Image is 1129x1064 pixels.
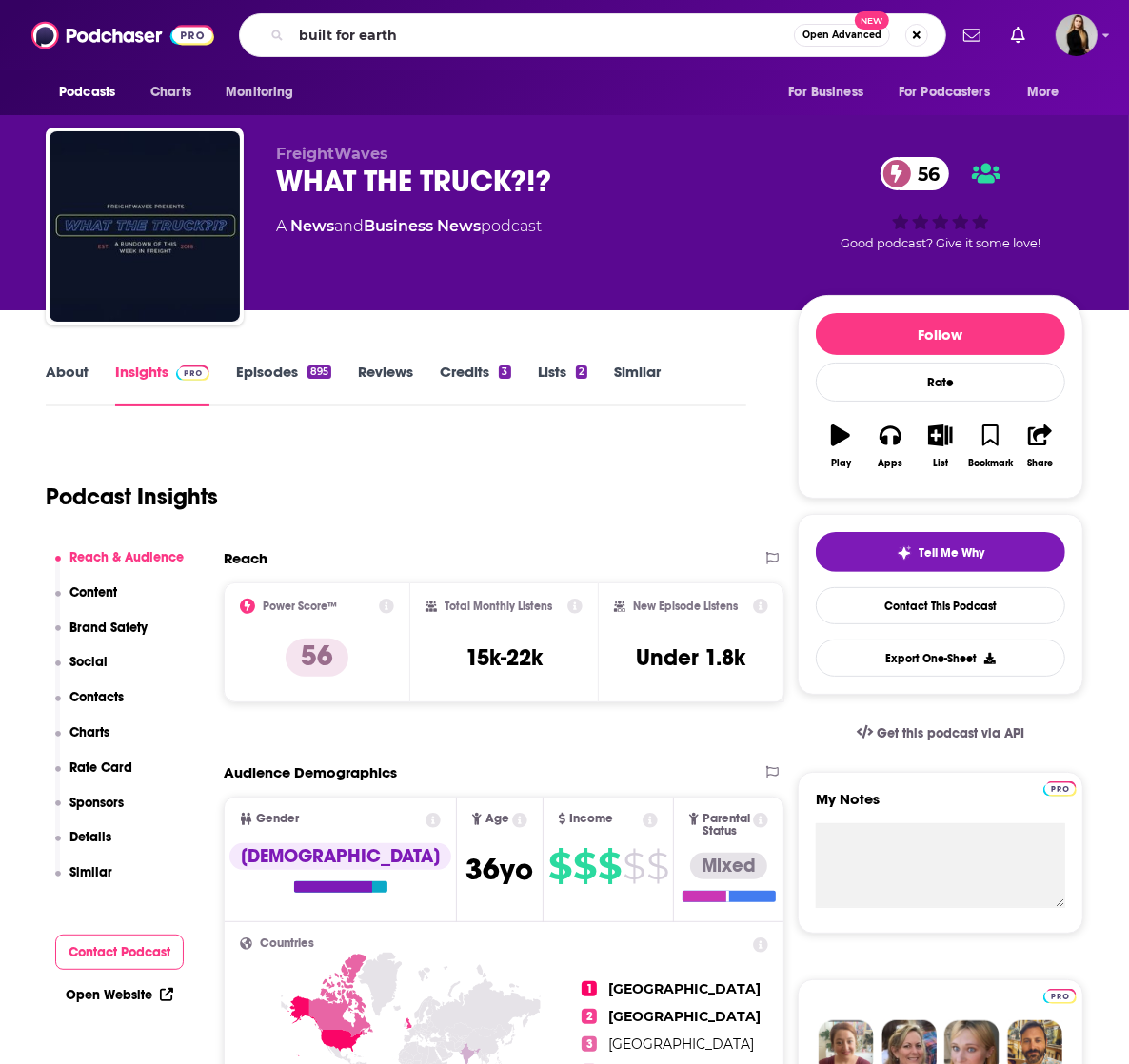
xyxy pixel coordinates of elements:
[212,74,318,110] button: open menu
[1043,989,1077,1004] img: Podchaser Pro
[276,145,388,163] span: FreightWaves
[933,458,948,469] div: List
[69,759,132,776] p: Rate Card
[965,412,1015,481] button: Bookmark
[55,584,118,620] button: Content
[968,458,1013,469] div: Bookmark
[788,79,863,106] span: For Business
[598,851,621,881] span: $
[703,813,750,837] span: Parental Status
[499,365,510,379] div: 3
[881,157,950,190] a: 56
[855,11,889,30] span: New
[865,412,915,481] button: Apps
[1027,458,1053,469] div: Share
[69,654,108,670] p: Social
[224,549,267,567] h2: Reach
[69,549,184,565] p: Reach & Audience
[548,851,571,881] span: $
[263,600,337,613] h2: Power Score™
[239,13,946,57] div: Search podcasts, credits, & more...
[69,689,124,705] p: Contacts
[877,725,1024,741] span: Get this podcast via API
[1043,781,1077,797] img: Podchaser Pro
[55,759,133,795] button: Rate Card
[291,20,794,50] input: Search podcasts, credits, & more...
[55,549,185,584] button: Reach & Audience
[55,689,125,724] button: Contacts
[841,236,1040,250] span: Good podcast? Give it some love!
[176,365,209,381] img: Podchaser Pro
[66,987,173,1003] a: Open Website
[465,643,543,672] h3: 15k-22k
[633,600,738,613] h2: New Episode Listens
[816,412,865,481] button: Play
[445,600,552,613] h2: Total Monthly Listens
[69,864,112,880] p: Similar
[1056,14,1098,56] button: Show profile menu
[286,639,348,677] p: 56
[256,813,299,825] span: Gender
[69,795,124,811] p: Sponsors
[1043,986,1077,1004] a: Pro website
[138,74,203,110] a: Charts
[55,935,185,970] button: Contact Podcast
[307,365,331,379] div: 895
[1016,412,1065,481] button: Share
[816,363,1065,402] div: Rate
[900,157,950,190] span: 56
[1043,778,1077,797] a: Pro website
[290,217,334,235] a: News
[831,458,851,469] div: Play
[465,851,533,888] span: 36 yo
[69,620,148,636] p: Brand Safety
[260,937,314,950] span: Countries
[775,74,887,110] button: open menu
[614,363,661,406] a: Similar
[358,363,413,406] a: Reviews
[608,980,761,997] span: [GEOGRAPHIC_DATA]
[802,30,881,40] span: Open Advanced
[794,24,890,47] button: Open AdvancedNew
[485,813,509,825] span: Age
[115,363,209,406] a: InsightsPodchaser Pro
[608,1008,761,1025] span: [GEOGRAPHIC_DATA]
[916,412,965,481] button: List
[816,532,1065,572] button: tell me why sparkleTell Me Why
[364,217,481,235] a: Business News
[46,74,140,110] button: open menu
[55,795,125,830] button: Sponsors
[1027,79,1060,106] span: More
[879,458,903,469] div: Apps
[956,19,988,51] a: Show notifications dropdown
[55,724,110,759] button: Charts
[276,215,542,238] div: A podcast
[50,131,240,322] img: WHAT THE TRUCK?!?
[816,790,1065,823] label: My Notes
[55,829,112,864] button: Details
[1056,14,1098,56] img: User Profile
[59,79,115,106] span: Podcasts
[582,1009,597,1024] span: 2
[226,79,293,106] span: Monitoring
[55,654,109,689] button: Social
[646,851,668,881] span: $
[582,1036,597,1052] span: 3
[46,363,89,406] a: About
[842,710,1040,757] a: Get this podcast via API
[538,363,587,406] a: Lists2
[1003,19,1033,51] a: Show notifications dropdown
[576,365,587,379] div: 2
[55,620,149,655] button: Brand Safety
[229,843,451,870] div: [DEMOGRAPHIC_DATA]
[1014,74,1083,110] button: open menu
[46,483,218,511] h1: Podcast Insights
[31,17,214,53] img: Podchaser - Follow, Share and Rate Podcasts
[816,313,1065,355] button: Follow
[334,217,364,235] span: and
[573,851,596,881] span: $
[1056,14,1098,56] span: Logged in as editaivancevic
[55,864,113,899] button: Similar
